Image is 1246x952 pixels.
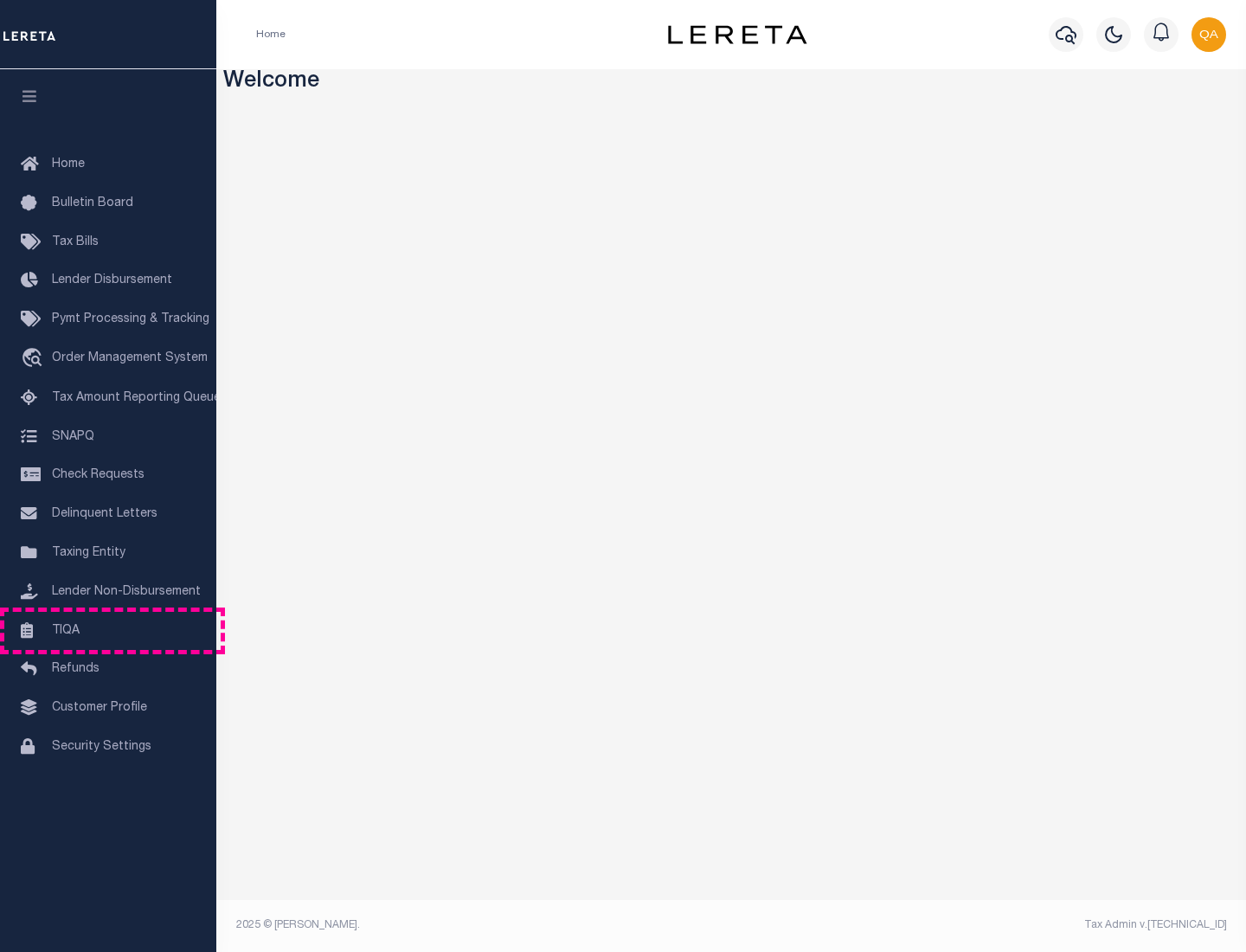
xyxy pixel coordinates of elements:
[21,348,48,370] i: travel_explore
[52,547,125,559] span: Taxing Entity
[223,917,732,933] div: 2025 © [PERSON_NAME].
[223,69,1240,96] h3: Welcome
[52,352,208,364] span: Order Management System
[52,663,100,675] span: Refunds
[668,25,806,44] img: logo-dark.svg
[52,236,99,248] span: Tax Bills
[52,702,147,714] span: Customer Profile
[52,430,94,442] span: SNAPQ
[52,624,80,636] span: TIQA
[1191,17,1226,52] img: svg+xml;base64,PHN2ZyB4bWxucz0iaHR0cDovL3d3dy53My5vcmcvMjAwMC9zdmciIHBvaW50ZXItZXZlbnRzPSJub25lIi...
[52,508,157,520] span: Delinquent Letters
[52,158,85,170] span: Home
[52,274,172,286] span: Lender Disbursement
[52,586,201,598] span: Lender Non-Disbursement
[52,392,221,404] span: Tax Amount Reporting Queue
[256,27,286,42] li: Home
[52,741,151,753] span: Security Settings
[52,197,133,209] span: Bulletin Board
[52,313,209,325] span: Pymt Processing & Tracking
[52,469,145,481] span: Check Requests
[744,917,1227,933] div: Tax Admin v.[TECHNICAL_ID]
